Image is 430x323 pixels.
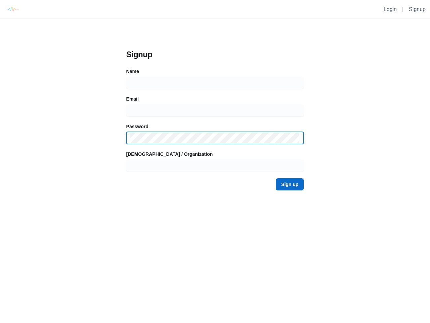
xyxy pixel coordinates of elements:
[126,123,148,130] label: Password
[384,6,397,12] a: Login
[126,96,139,102] label: Email
[396,289,422,315] iframe: Drift Widget Chat Controller
[5,2,20,17] img: logo
[276,178,304,190] button: Sign up
[126,68,139,75] label: Name
[399,5,406,13] li: |
[409,6,426,12] a: Signup
[126,49,304,60] h3: Signup
[126,151,213,157] label: [DEMOGRAPHIC_DATA] / Organization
